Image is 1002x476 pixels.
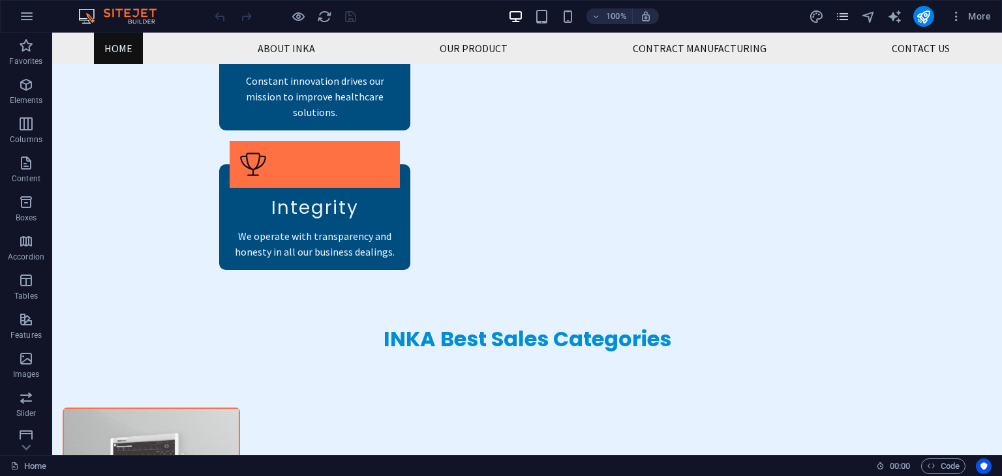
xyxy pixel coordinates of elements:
span: 00 00 [890,458,910,474]
button: Click here to leave preview mode and continue editing [290,8,306,24]
p: Favorites [9,56,42,67]
p: Accordion [8,252,44,262]
a: Click to cancel selection. Double-click to open Pages [10,458,46,474]
button: pages [835,8,851,24]
button: design [809,8,825,24]
i: On resize automatically adjust zoom level to fit chosen device. [640,10,652,22]
button: publish [913,6,934,27]
span: Code [927,458,960,474]
i: AI Writer [887,9,902,24]
span: : [899,461,901,471]
p: Features [10,330,42,340]
i: Reload page [317,9,332,24]
button: reload [316,8,332,24]
button: Code [921,458,965,474]
button: More [945,6,996,27]
i: Publish [916,9,931,24]
p: Columns [10,134,42,145]
span: More [950,10,991,23]
p: Images [13,369,40,379]
p: Boxes [16,213,37,223]
p: Elements [10,95,43,106]
button: Usercentrics [976,458,992,474]
p: Tables [14,291,38,301]
button: text_generator [887,8,903,24]
button: navigator [861,8,877,24]
h6: 100% [606,8,627,24]
button: 100% [586,8,633,24]
p: Slider [16,408,37,419]
img: Editor Logo [75,8,173,24]
p: Content [12,173,40,184]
